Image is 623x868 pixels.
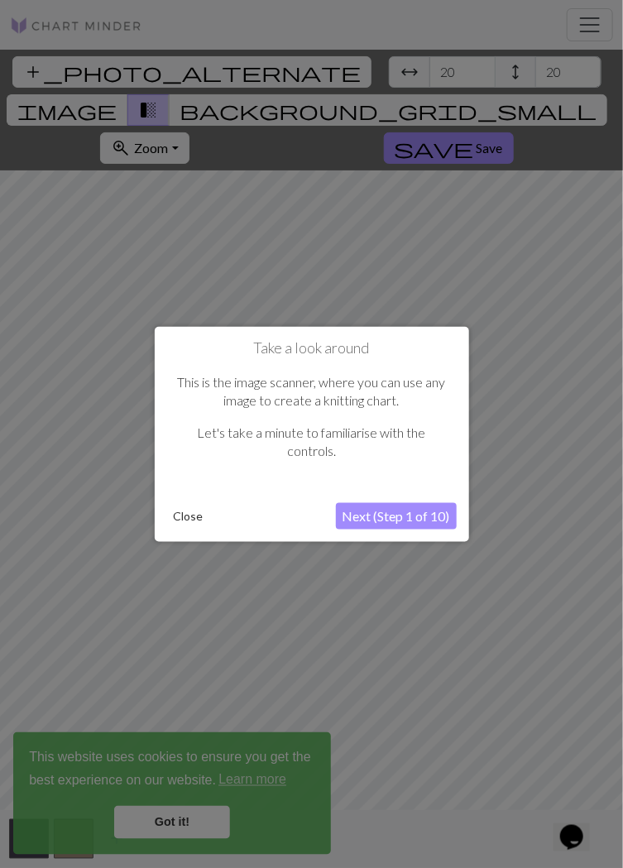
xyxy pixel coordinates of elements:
div: Take a look around [155,326,469,541]
button: Next (Step 1 of 10) [336,503,457,530]
button: Close [167,504,210,529]
p: This is the image scanner, where you can use any image to create a knitting chart. [175,373,448,410]
p: Let's take a minute to familiarise with the controls. [175,424,448,461]
h1: Take a look around [167,338,457,357]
